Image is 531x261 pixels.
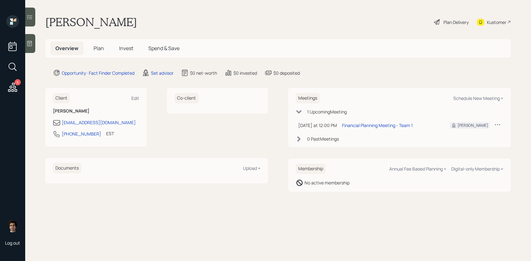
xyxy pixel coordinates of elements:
div: Kustomer [487,19,506,26]
div: Schedule New Meeting + [453,95,503,101]
h6: Documents [53,163,81,173]
img: harrison-schaefer-headshot-2.png [6,220,19,232]
span: Overview [55,45,78,52]
div: [DATE] at 12:00 PM [298,122,337,129]
div: $0 deposited [273,70,300,76]
div: No active membership [305,179,350,186]
div: Opportunity · Fact Finder Completed [62,70,134,76]
span: Invest [119,45,133,52]
div: Set advisor [151,70,174,76]
div: 5 [14,79,21,85]
div: Edit [131,95,139,101]
div: Upload + [243,165,260,171]
h1: [PERSON_NAME] [45,15,137,29]
div: 1 Upcoming Meeting [307,108,347,115]
div: 0 Past Meeting s [307,136,339,142]
span: Spend & Save [148,45,180,52]
div: Digital-only Membership + [451,166,503,172]
div: [PERSON_NAME] [458,123,488,128]
div: Log out [5,240,20,246]
div: EST [106,130,114,137]
span: Plan [94,45,104,52]
h6: Client [53,93,70,103]
h6: Co-client [174,93,198,103]
div: [PHONE_NUMBER] [62,130,101,137]
h6: Membership [296,164,326,174]
div: Annual Fee Based Planning + [389,166,446,172]
div: $0 invested [233,70,257,76]
div: [EMAIL_ADDRESS][DOMAIN_NAME] [62,119,136,126]
h6: Meetings [296,93,320,103]
div: Financial Planning Meeting - Team 1 [342,122,413,129]
div: Plan Delivery [443,19,469,26]
h6: [PERSON_NAME] [53,108,139,114]
div: $0 net-worth [190,70,217,76]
